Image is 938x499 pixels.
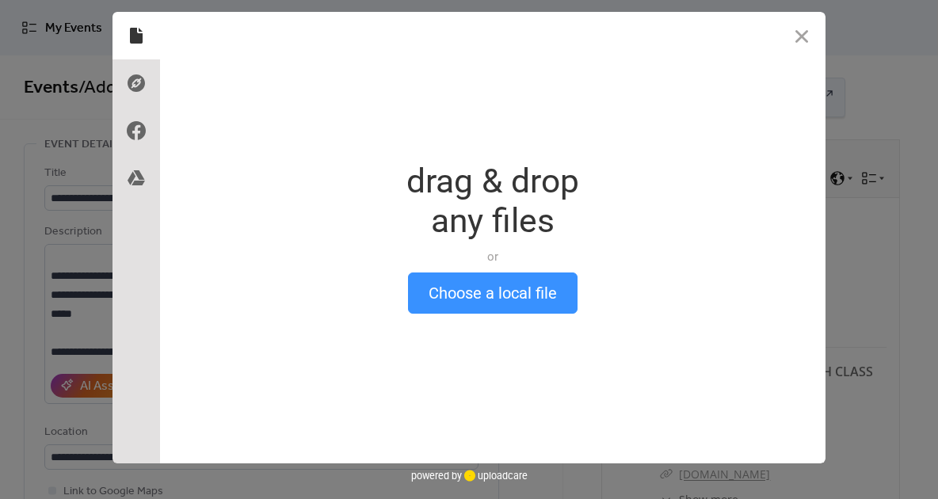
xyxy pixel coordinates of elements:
button: Choose a local file [408,272,578,314]
div: Google Drive [112,154,160,202]
div: drag & drop any files [406,162,579,241]
div: Facebook [112,107,160,154]
button: Close [778,12,826,59]
div: powered by [411,463,528,487]
div: Local Files [112,12,160,59]
a: uploadcare [462,470,528,482]
div: or [406,249,579,265]
div: Direct Link [112,59,160,107]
